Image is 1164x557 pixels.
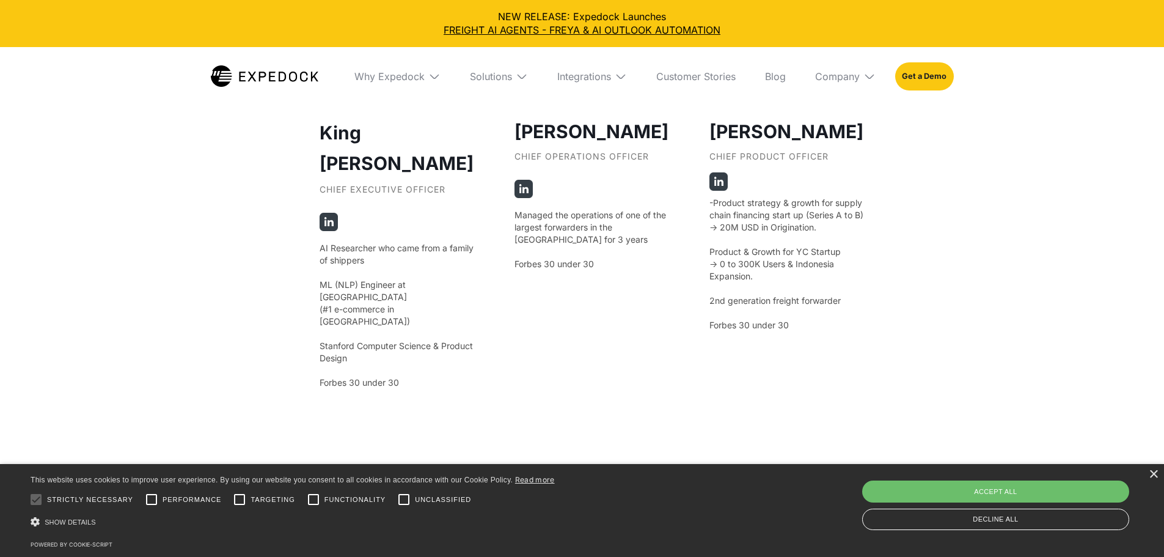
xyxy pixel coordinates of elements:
div: Why Expedock [345,47,450,106]
a: FREIGHT AI AGENTS - FREYA & AI OUTLOOK AUTOMATION [10,23,1154,37]
div: Close [1149,470,1158,479]
a: Get a Demo [895,62,953,90]
p: AI Researcher who came from a family of shippers ‍ ML (NLP) Engineer at [GEOGRAPHIC_DATA] (#1 e-c... [320,242,474,389]
p: -Product strategy & growth for supply chain financing start up (Series A to B) -> 20M USD in Orig... [709,197,863,331]
div: Company [815,70,860,83]
div: Decline all [862,509,1129,530]
div: Why Expedock [354,70,425,83]
a: Blog [755,47,796,106]
iframe: Chat Widget [1103,498,1164,557]
div: Company [805,47,885,106]
a: Read more [515,475,555,484]
h2: King [PERSON_NAME] [320,117,474,179]
span: Unclassified [415,495,471,505]
div: Show details [31,514,555,531]
div: Integrations [557,70,611,83]
a: Customer Stories [646,47,745,106]
h3: [PERSON_NAME] [709,117,863,146]
span: Strictly necessary [47,495,133,505]
div: Chief Operations Officer [514,152,668,172]
span: This website uses cookies to improve user experience. By using our website you consent to all coo... [31,476,513,484]
span: Performance [163,495,222,505]
div: Chief Product Officer [709,152,863,172]
span: Targeting [251,495,295,505]
div: Solutions [470,70,512,83]
p: Managed the operations of one of the largest forwarders in the [GEOGRAPHIC_DATA] for 3 years Forb... [514,209,668,270]
h3: [PERSON_NAME] [514,117,668,146]
span: Show details [45,518,96,526]
div: Accept all [862,481,1129,503]
div: NEW RELEASE: Expedock Launches [10,10,1154,37]
div: Chief Executive Officer [320,185,474,205]
div: Integrations [547,47,637,106]
span: Functionality [324,495,386,505]
div: Solutions [460,47,538,106]
a: Powered by cookie-script [31,541,112,548]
